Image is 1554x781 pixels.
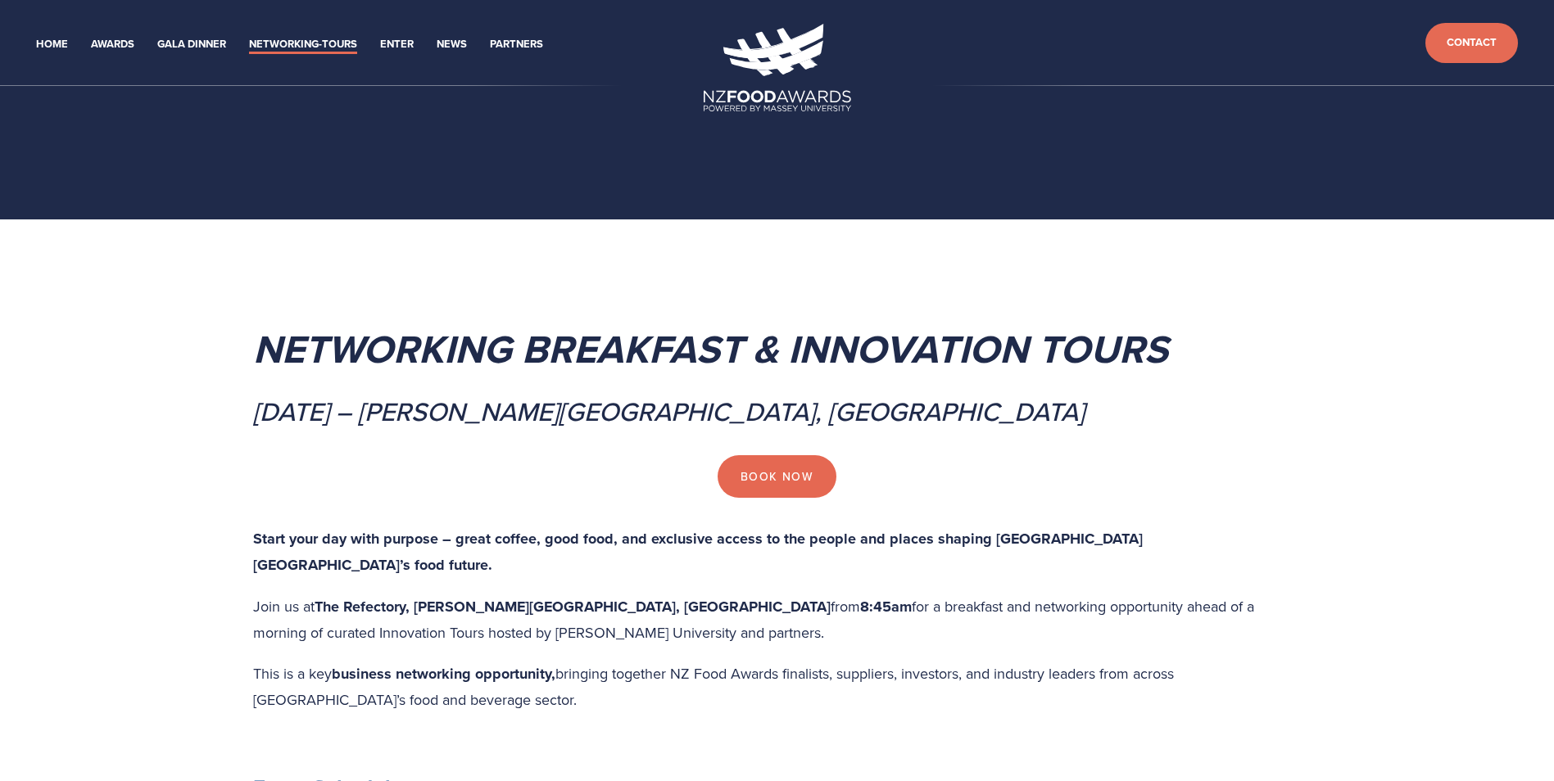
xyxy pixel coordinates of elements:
[91,35,134,54] a: Awards
[253,661,1302,713] p: This is a key bringing together NZ Food Awards finalists, suppliers, investors, and industry lead...
[157,35,226,54] a: Gala Dinner
[253,392,1085,430] em: [DATE] – [PERSON_NAME][GEOGRAPHIC_DATA], [GEOGRAPHIC_DATA]
[249,35,357,54] a: Networking-Tours
[437,35,467,54] a: News
[860,596,912,617] strong: 8:45am
[718,455,836,498] a: Book Now
[253,594,1302,646] p: Join us at from for a breakfast and networking opportunity ahead of a morning of curated Innovati...
[315,596,831,617] strong: The Refectory, [PERSON_NAME][GEOGRAPHIC_DATA], [GEOGRAPHIC_DATA]
[253,528,1147,576] strong: Start your day with purpose – great coffee, good food, and exclusive access to the people and pla...
[1425,23,1518,63] a: Contact
[490,35,543,54] a: Partners
[253,320,1168,377] em: Networking Breakfast & Innovation Tours
[36,35,68,54] a: Home
[332,663,555,684] strong: business networking opportunity,
[380,35,414,54] a: Enter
